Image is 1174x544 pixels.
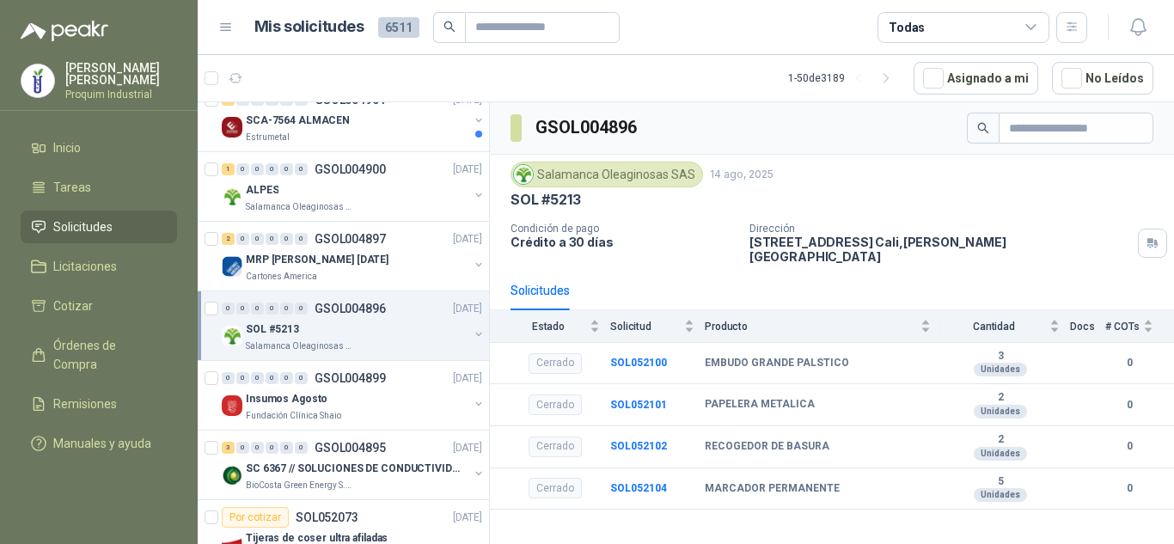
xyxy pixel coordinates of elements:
span: Remisiones [53,394,117,413]
span: Solicitudes [53,217,113,236]
span: Tareas [53,178,91,197]
th: Docs [1070,310,1105,342]
div: 0 [266,163,278,175]
b: SOL052100 [610,357,667,369]
b: 0 [1105,480,1153,497]
b: 2 [941,433,1060,447]
a: Inicio [21,131,177,164]
div: 0 [251,372,264,384]
img: Company Logo [21,64,54,97]
p: [STREET_ADDRESS] Cali , [PERSON_NAME][GEOGRAPHIC_DATA] [749,235,1131,264]
b: 0 [1105,438,1153,455]
th: Solicitud [610,310,705,342]
div: 0 [295,303,308,315]
div: 0 [251,303,264,315]
img: Company Logo [222,117,242,138]
th: Estado [490,310,610,342]
p: [DATE] [453,162,482,178]
div: 0 [251,163,264,175]
h1: Mis solicitudes [254,15,364,40]
b: 5 [941,475,1060,489]
a: Licitaciones [21,250,177,283]
div: 0 [295,163,308,175]
div: 0 [295,372,308,384]
p: GSOL004900 [315,163,386,175]
button: No Leídos [1052,62,1153,95]
span: # COTs [1105,321,1140,333]
div: Cerrado [529,353,582,374]
span: search [443,21,456,33]
img: Company Logo [222,326,242,346]
div: 0 [236,163,249,175]
p: Insumos Agosto [246,391,327,407]
div: Salamanca Oleaginosas SAS [511,162,703,187]
b: 3 [941,350,1060,364]
div: 0 [295,233,308,245]
span: Cantidad [941,321,1046,333]
p: Proquim Industrial [65,89,177,100]
div: Cerrado [529,437,582,457]
a: Solicitudes [21,211,177,243]
div: 0 [266,303,278,315]
div: Unidades [974,405,1027,419]
b: PAPELERA METALICA [705,398,815,412]
p: [DATE] [453,440,482,456]
div: 0 [236,442,249,454]
p: Condición de pago [511,223,736,235]
div: 0 [280,163,293,175]
p: Dirección [749,223,1131,235]
button: Asignado a mi [914,62,1038,95]
a: 1 0 0 0 0 0 GSOL004900[DATE] Company LogoALPESSalamanca Oleaginosas SAS [222,159,486,214]
p: SC 6367 // SOLUCIONES DE CONDUCTIVIDAD [246,461,460,477]
p: GSOL004901 [315,94,386,106]
th: Producto [705,310,941,342]
a: SOL052102 [610,440,667,452]
p: Fundación Clínica Shaio [246,409,341,423]
span: search [977,122,989,134]
h3: GSOL004896 [535,114,639,141]
p: Salamanca Oleaginosas SAS [246,200,354,214]
div: 0 [266,233,278,245]
p: Crédito a 30 días [511,235,736,249]
b: SOL052101 [610,399,667,411]
div: 1 - 50 de 3189 [788,64,900,92]
span: Cotizar [53,296,93,315]
a: Órdenes de Compra [21,329,177,381]
div: 0 [280,442,293,454]
p: [DATE] [453,510,482,526]
div: Unidades [974,447,1027,461]
a: 2 0 0 0 0 0 GSOL004901[DATE] Company LogoSCA-7564 ALMACENEstrumetal [222,89,486,144]
b: 2 [941,391,1060,405]
a: 2 0 0 0 0 0 GSOL004897[DATE] Company LogoMRP [PERSON_NAME] [DATE]Cartones America [222,229,486,284]
a: Tareas [21,171,177,204]
p: SOL052073 [296,511,358,523]
div: 0 [236,233,249,245]
div: Unidades [974,363,1027,376]
img: Company Logo [514,165,533,184]
p: SCA-7564 ALMACEN [246,113,350,129]
div: 0 [222,372,235,384]
p: SOL #5213 [246,321,299,338]
b: SOL052104 [610,482,667,494]
span: 6511 [378,17,419,38]
div: 0 [280,233,293,245]
b: RECOGEDOR DE BASURA [705,440,829,454]
img: Company Logo [222,256,242,277]
div: 1 [222,163,235,175]
div: Solicitudes [511,281,570,300]
div: 0 [295,442,308,454]
p: [DATE] [453,301,482,317]
p: [PERSON_NAME] [PERSON_NAME] [65,62,177,86]
span: Estado [511,321,586,333]
span: Inicio [53,138,81,157]
a: 0 0 0 0 0 0 GSOL004896[DATE] Company LogoSOL #5213Salamanca Oleaginosas SAS [222,298,486,353]
p: ALPES [246,182,278,199]
p: [DATE] [453,370,482,387]
p: SOL #5213 [511,191,580,209]
p: [DATE] [453,231,482,248]
p: Cartones America [246,270,317,284]
a: 0 0 0 0 0 0 GSOL004899[DATE] Company LogoInsumos AgostoFundación Clínica Shaio [222,368,486,423]
div: 0 [236,303,249,315]
p: MRP [PERSON_NAME] [DATE] [246,252,388,268]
